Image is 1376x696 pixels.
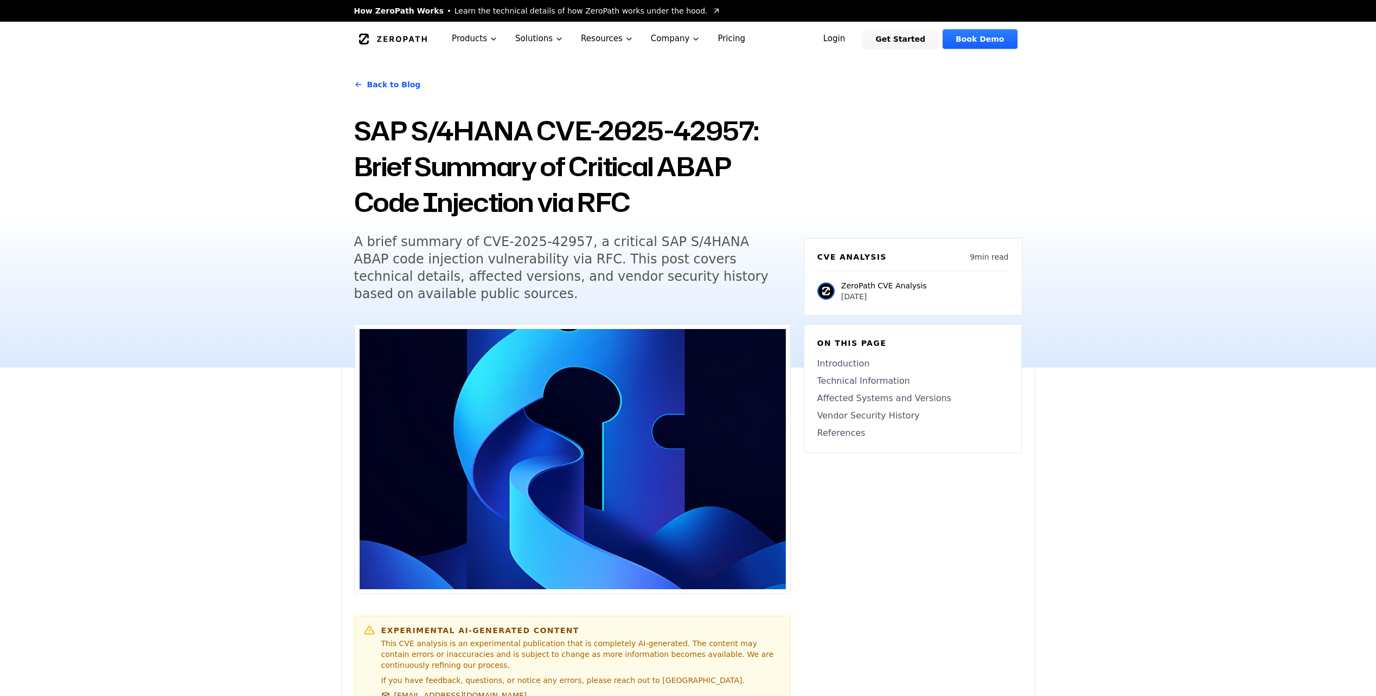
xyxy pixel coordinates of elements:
p: If you have feedback, questions, or notice any errors, please reach out to [GEOGRAPHIC_DATA]. [381,675,782,686]
p: 9 min read [970,252,1008,262]
a: References [817,427,1008,440]
a: Vendor Security History [817,409,1008,422]
a: Pricing [709,22,754,56]
a: Login [810,29,859,49]
button: Resources [572,22,642,56]
p: This CVE analysis is an experimental publication that is completely AI-generated. The content may... [381,638,782,671]
a: Introduction [817,357,1008,370]
p: [DATE] [841,291,927,302]
h6: CVE Analysis [817,252,887,262]
a: Affected Systems and Versions [817,392,1008,405]
img: SAP S/4HANA CVE-2025-42957: Brief Summary of Critical ABAP Code Injection via RFC [360,329,786,589]
h6: On this page [817,338,1008,349]
a: Back to Blog [354,69,421,100]
button: Solutions [507,22,572,56]
h6: Experimental AI-Generated Content [381,625,782,636]
p: ZeroPath CVE Analysis [841,280,927,291]
h1: SAP S/4HANA CVE-2025-42957: Brief Summary of Critical ABAP Code Injection via RFC [354,113,791,220]
span: How ZeroPath Works [354,5,444,16]
nav: Global [341,22,1035,56]
a: Get Started [862,29,938,49]
img: ZeroPath CVE Analysis [817,282,835,300]
a: Book Demo [943,29,1017,49]
span: Learn the technical details of how ZeroPath works under the hood. [455,5,708,16]
button: Company [642,22,709,56]
a: Technical Information [817,375,1008,388]
button: Products [443,22,507,56]
h5: A brief summary of CVE-2025-42957, a critical SAP S/4HANA ABAP code injection vulnerability via R... [354,233,771,302]
a: How ZeroPath WorksLearn the technical details of how ZeroPath works under the hood. [354,5,721,16]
